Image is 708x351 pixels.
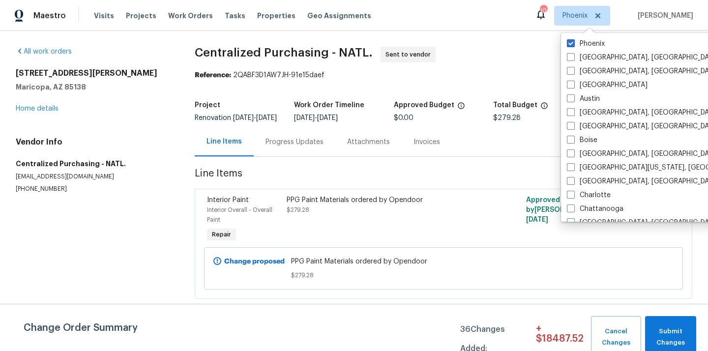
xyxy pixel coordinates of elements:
[317,115,338,121] span: [DATE]
[394,115,413,121] span: $0.00
[207,207,272,223] span: Interior Overall - Overall Paint
[225,12,245,19] span: Tasks
[526,197,599,223] span: Approved by [PERSON_NAME] on
[16,105,59,112] a: Home details
[168,11,213,21] span: Work Orders
[347,137,390,147] div: Attachments
[126,11,156,21] span: Projects
[493,102,537,109] h5: Total Budget
[596,326,636,349] span: Cancel Changes
[16,82,171,92] h5: Maricopa, AZ 85138
[16,137,171,147] h4: Vendor Info
[567,80,648,90] label: [GEOGRAPHIC_DATA]
[294,115,338,121] span: -
[206,137,242,146] div: Line Items
[567,94,600,104] label: Austin
[33,11,66,21] span: Maestro
[195,102,220,109] h5: Project
[291,270,596,280] span: $279.28
[16,185,171,193] p: [PHONE_NUMBER]
[294,102,364,109] h5: Work Order Timeline
[567,204,623,214] label: Chattanooga
[526,216,548,223] span: [DATE]
[413,137,440,147] div: Invoices
[265,137,324,147] div: Progress Updates
[457,102,465,115] span: The total cost of line items that have been approved by both Opendoor and the Trade Partner. This...
[207,197,249,204] span: Interior Paint
[224,258,285,265] b: Change proposed
[16,68,171,78] h2: [STREET_ADDRESS][PERSON_NAME]
[394,102,454,109] h5: Approved Budget
[493,115,521,121] span: $279.28
[540,102,548,115] span: The total cost of line items that have been proposed by Opendoor. This sum includes line items th...
[294,115,315,121] span: [DATE]
[195,169,640,187] span: Line Items
[634,11,693,21] span: [PERSON_NAME]
[257,11,295,21] span: Properties
[567,39,605,49] label: Phoenix
[567,135,597,145] label: Boise
[195,72,231,79] b: Reference:
[287,195,480,205] div: PPG Paint Materials ordered by Opendoor
[385,50,435,59] span: Sent to vendor
[195,47,373,58] span: Centralized Purchasing - NATL.
[94,11,114,21] span: Visits
[291,257,596,266] span: PPG Paint Materials ordered by Opendoor
[233,115,277,121] span: -
[16,173,171,181] p: [EMAIL_ADDRESS][DOMAIN_NAME]
[233,115,254,121] span: [DATE]
[287,207,309,213] span: $279.28
[16,159,171,169] h5: Centralized Purchasing - NATL.
[16,48,72,55] a: All work orders
[256,115,277,121] span: [DATE]
[195,70,692,80] div: 2QABF3D1AW7JH-91e15daef
[307,11,371,21] span: Geo Assignments
[540,6,547,16] div: 10
[650,326,691,349] span: Submit Changes
[567,190,611,200] label: Charlotte
[208,230,235,239] span: Repair
[562,11,588,21] span: Phoenix
[195,115,277,121] span: Renovation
